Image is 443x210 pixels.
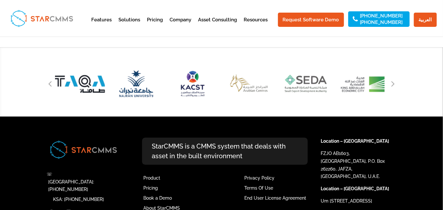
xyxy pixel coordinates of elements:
[143,185,158,191] a: Pricing
[321,150,393,185] p: FZJO AB1603, [GEOGRAPHIC_DATA], P.O. Box 262260, JAFZA, [GEOGRAPHIC_DATA], U.A.E.
[55,61,105,107] div: 31 / 51
[321,197,393,205] p: Um [STREET_ADDRESS]
[49,179,94,192] a: [GEOGRAPHIC_DATA]: [PHONE_NUMBER]
[147,17,163,33] a: Pricing
[244,195,306,201] a: End User License Agreement
[337,61,387,107] img: King Abdullah Economic City Logo
[143,175,160,181] a: Product
[142,138,308,165] p: StarCMMS is a CMMS system that deals with asset in the built environment
[281,61,331,107] div: 35 / 51
[281,61,331,107] img: SEDA Logo
[143,195,172,201] a: Book a Demo
[50,56,110,112] img: Taqa
[414,13,437,27] a: العربية
[337,61,387,107] div: 36 / 51
[8,7,76,29] img: StarCMMS
[170,17,192,33] a: Company
[53,197,104,202] a: KSA: [PHONE_NUMBER]
[411,179,443,210] iframe: Chat Widget
[321,186,389,191] strong: Location – [GEOGRAPHIC_DATA]
[244,175,274,181] a: Privacy Policy
[244,185,273,191] a: Terms Of Use
[321,138,389,144] strong: Location – [GEOGRAPHIC_DATA]
[111,61,161,107] div: 32 / 51
[92,17,112,33] a: Features
[168,61,218,107] div: 33 / 51
[47,138,120,161] img: Image
[168,61,218,107] img: KACST Logo
[224,61,274,107] img: Arabian Centres
[119,17,140,33] a: Solutions
[47,171,53,177] span: ☏
[244,17,268,33] a: Resources
[360,14,403,18] a: [PHONE_NUMBER]
[111,61,161,107] img: Najran University Logo
[360,20,403,25] a: [PHONE_NUMBER]
[198,17,237,33] a: Asset Consulting
[224,61,274,107] div: 34 / 51
[278,13,344,27] a: Request Software Demo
